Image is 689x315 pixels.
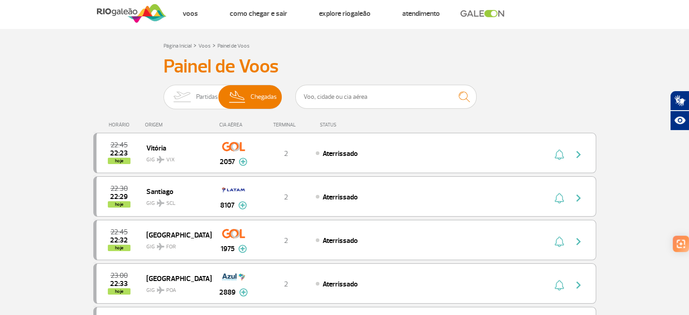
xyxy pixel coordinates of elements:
span: 2025-08-27 22:23:02 [110,150,128,156]
span: 2057 [220,156,235,167]
span: Aterrissado [323,193,358,202]
div: Plugin de acessibilidade da Hand Talk. [670,91,689,131]
img: seta-direita-painel-voo.svg [573,236,584,247]
span: 2025-08-27 22:45:00 [111,229,128,235]
span: GIG [146,151,204,164]
span: 2025-08-27 22:30:00 [111,185,128,192]
img: destiny_airplane.svg [157,199,164,207]
span: SCL [166,199,175,208]
a: Painel de Voos [217,43,250,49]
span: 2025-08-27 22:32:51 [110,237,128,243]
img: seta-direita-painel-voo.svg [573,149,584,160]
img: slider-embarque [168,85,196,109]
div: STATUS [315,122,389,128]
img: mais-info-painel-voo.svg [239,288,248,296]
span: [GEOGRAPHIC_DATA] [146,229,204,241]
span: 2 [284,236,288,245]
a: Voos [183,9,198,18]
span: 1975 [221,243,235,254]
span: 2 [284,193,288,202]
img: destiny_airplane.svg [157,286,164,294]
button: Abrir recursos assistivos. [670,111,689,131]
span: GIG [146,281,204,295]
span: hoje [108,201,130,208]
span: 2025-08-27 22:45:00 [111,142,128,148]
span: hoje [108,288,130,295]
a: > [212,40,216,50]
img: destiny_airplane.svg [157,243,164,250]
span: Vitória [146,142,204,154]
div: ORIGEM [145,122,211,128]
img: mais-info-painel-voo.svg [238,245,247,253]
span: Aterrissado [323,236,358,245]
span: Aterrissado [323,280,358,289]
div: CIA AÉREA [211,122,256,128]
img: sino-painel-voo.svg [554,149,564,160]
div: TERMINAL [256,122,315,128]
span: hoje [108,158,130,164]
span: 2025-08-27 23:00:00 [111,272,128,279]
img: seta-direita-painel-voo.svg [573,280,584,291]
span: GIG [146,238,204,251]
img: mais-info-painel-voo.svg [238,201,247,209]
span: Chegadas [251,85,277,109]
div: HORÁRIO [96,122,145,128]
a: Página Inicial [164,43,192,49]
img: sino-painel-voo.svg [554,236,564,247]
span: Santiago [146,185,204,197]
span: 2 [284,280,288,289]
a: Atendimento [402,9,440,18]
img: mais-info-painel-voo.svg [239,158,247,166]
img: seta-direita-painel-voo.svg [573,193,584,204]
button: Abrir tradutor de língua de sinais. [670,91,689,111]
input: Voo, cidade ou cia aérea [295,85,477,109]
img: slider-desembarque [224,85,251,109]
span: POA [166,286,176,295]
img: destiny_airplane.svg [157,156,164,163]
img: sino-painel-voo.svg [554,193,564,204]
a: Explore RIOgaleão [319,9,371,18]
h3: Painel de Voos [164,55,526,78]
span: hoje [108,245,130,251]
span: Partidas [196,85,218,109]
span: Aterrissado [323,149,358,158]
span: 8107 [220,200,235,211]
span: 2025-08-27 22:29:00 [110,194,128,200]
span: [GEOGRAPHIC_DATA] [146,272,204,284]
span: 2 [284,149,288,158]
span: 2889 [219,287,236,298]
a: Como chegar e sair [230,9,287,18]
span: 2025-08-27 22:33:10 [110,281,128,287]
a: Voos [198,43,211,49]
span: FOR [166,243,176,251]
img: sino-painel-voo.svg [554,280,564,291]
a: > [193,40,197,50]
span: VIX [166,156,175,164]
span: GIG [146,194,204,208]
